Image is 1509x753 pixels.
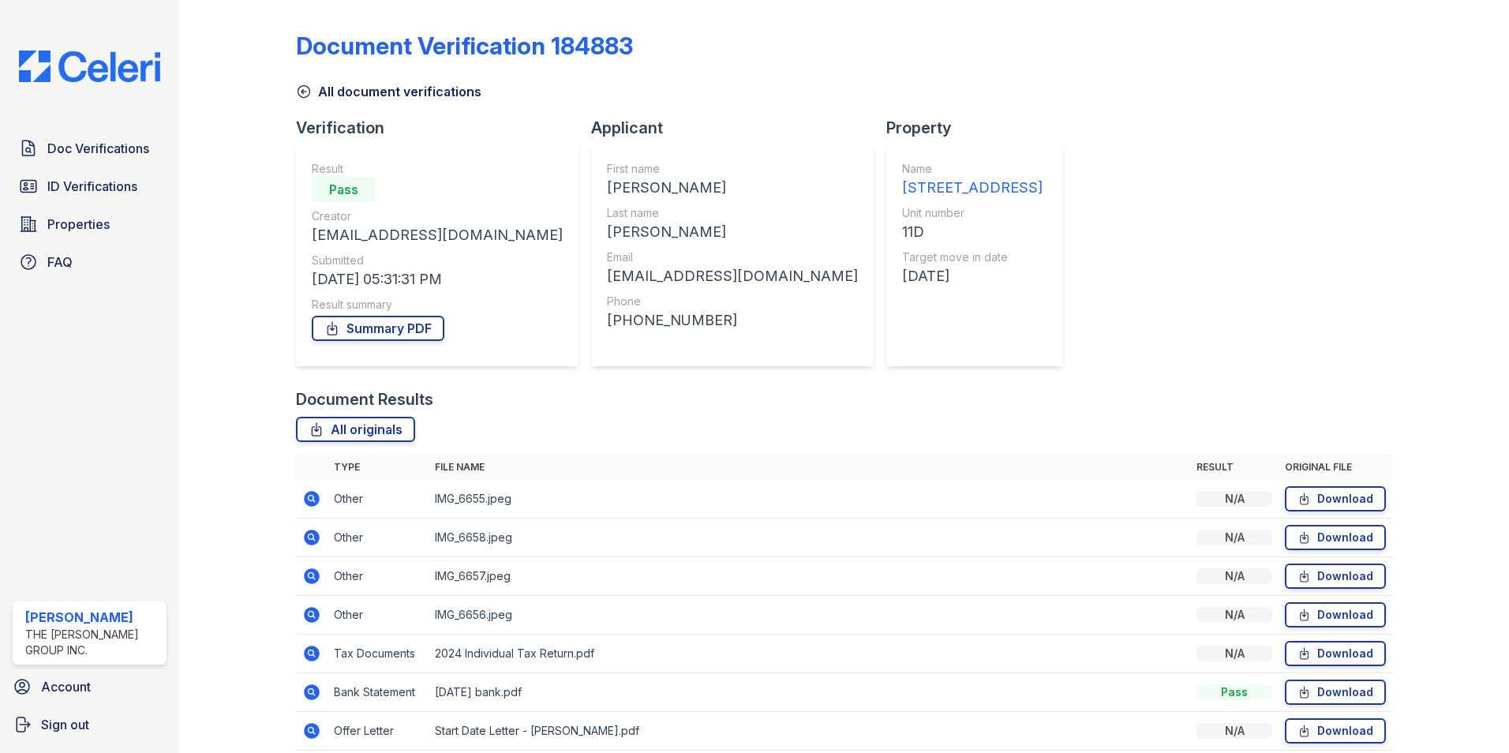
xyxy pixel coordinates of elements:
a: Download [1285,641,1386,666]
a: Download [1285,525,1386,550]
div: [STREET_ADDRESS] [902,177,1043,199]
div: Target move in date [902,249,1043,265]
a: Download [1285,680,1386,705]
td: IMG_6658.jpeg [429,519,1190,557]
a: Download [1285,602,1386,627]
td: IMG_6656.jpeg [429,596,1190,635]
div: [DATE] 05:31:31 PM [312,268,563,290]
th: Type [328,455,429,480]
div: Document Results [296,388,433,410]
div: [EMAIL_ADDRESS][DOMAIN_NAME] [312,224,563,246]
iframe: chat widget [1443,690,1493,737]
span: Doc Verifications [47,139,149,158]
a: ID Verifications [13,170,167,202]
div: Creator [312,208,563,224]
th: Result [1190,455,1279,480]
td: Bank Statement [328,673,429,712]
img: CE_Logo_Blue-a8612792a0a2168367f1c8372b55b34899dd931a85d93a1a3d3e32e68fde9ad4.png [6,51,173,82]
a: Download [1285,486,1386,511]
a: All document verifications [296,82,481,101]
th: File name [429,455,1190,480]
td: Tax Documents [328,635,429,673]
div: Result [312,161,563,177]
div: [DATE] [902,265,1043,287]
div: [PERSON_NAME] [607,221,858,243]
div: Verification [296,117,591,139]
td: Offer Letter [328,712,429,751]
div: N/A [1196,723,1272,739]
td: IMG_6657.jpeg [429,557,1190,596]
span: Account [41,677,91,696]
div: Unit number [902,205,1043,221]
div: Property [886,117,1076,139]
div: [PERSON_NAME] [607,177,858,199]
div: N/A [1196,530,1272,545]
div: Phone [607,294,858,309]
div: N/A [1196,646,1272,661]
span: Properties [47,215,110,234]
div: [PERSON_NAME] [25,608,160,627]
a: Download [1285,564,1386,589]
div: Name [902,161,1043,177]
div: Result summary [312,297,563,313]
div: The [PERSON_NAME] Group Inc. [25,627,160,658]
a: Summary PDF [312,316,444,341]
td: Start Date Letter - [PERSON_NAME].pdf [429,712,1190,751]
span: FAQ [47,253,73,272]
div: Document Verification 184883 [296,32,633,60]
div: [EMAIL_ADDRESS][DOMAIN_NAME] [607,265,858,287]
span: Sign out [41,715,89,734]
div: 11D [902,221,1043,243]
td: Other [328,480,429,519]
a: Doc Verifications [13,133,167,164]
div: Pass [1196,684,1272,700]
div: N/A [1196,491,1272,507]
a: Download [1285,718,1386,744]
div: Email [607,249,858,265]
td: Other [328,519,429,557]
a: Properties [13,208,167,240]
td: [DATE] bank.pdf [429,673,1190,712]
th: Original file [1279,455,1392,480]
td: IMG_6655.jpeg [429,480,1190,519]
div: N/A [1196,568,1272,584]
td: Other [328,596,429,635]
div: [PHONE_NUMBER] [607,309,858,332]
div: N/A [1196,607,1272,623]
a: Name [STREET_ADDRESS] [902,161,1043,199]
div: First name [607,161,858,177]
a: FAQ [13,246,167,278]
a: Sign out [6,709,173,740]
a: All originals [296,417,415,442]
span: ID Verifications [47,177,137,196]
div: Last name [607,205,858,221]
td: Other [328,557,429,596]
td: 2024 Individual Tax Return.pdf [429,635,1190,673]
div: Applicant [591,117,886,139]
div: Submitted [312,253,563,268]
div: Pass [312,177,375,202]
a: Account [6,671,173,702]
